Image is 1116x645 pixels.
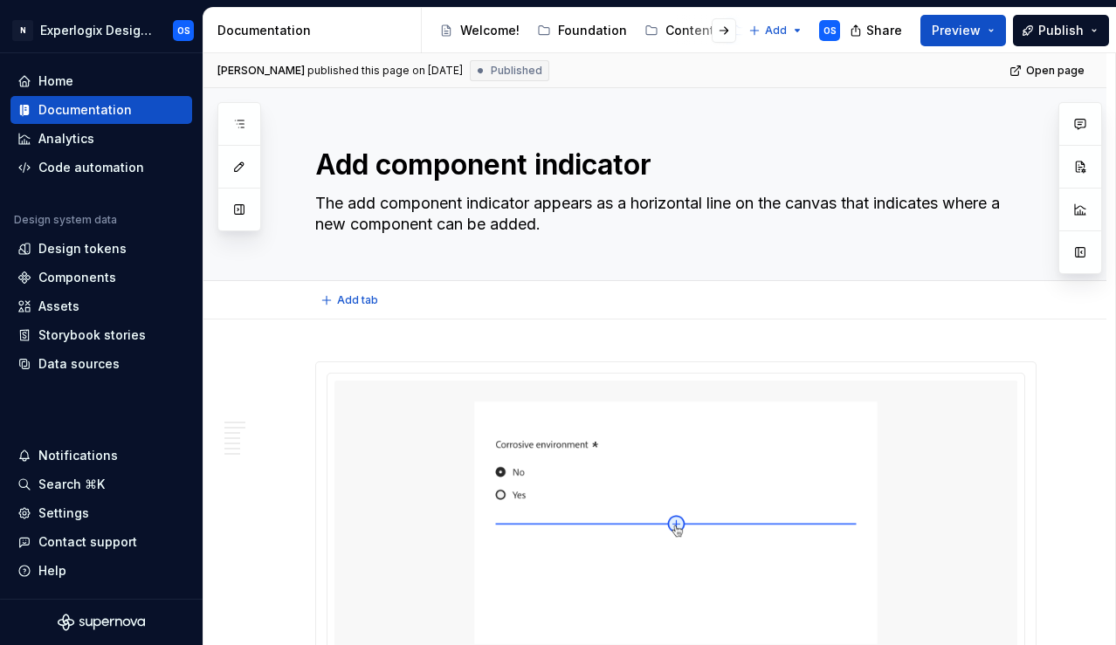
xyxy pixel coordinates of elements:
[217,64,305,78] span: [PERSON_NAME]
[10,235,192,263] a: Design tokens
[38,269,116,286] div: Components
[1013,15,1109,46] button: Publish
[315,288,386,312] button: Add tab
[38,533,137,551] div: Contact support
[823,24,837,38] div: OS
[10,292,192,320] a: Assets
[665,22,714,39] div: Content
[38,298,79,315] div: Assets
[312,189,1033,238] textarea: The add component indicator appears as a horizontal line on the canvas that indicates where a new...
[866,22,902,39] span: Share
[177,24,190,38] div: OS
[10,154,192,182] a: Code automation
[38,72,73,90] div: Home
[558,22,627,39] div: Foundation
[312,144,1033,186] textarea: Add component indicator
[10,442,192,470] button: Notifications
[932,22,981,39] span: Preview
[12,20,33,41] div: N
[530,17,634,45] a: Foundation
[10,499,192,527] a: Settings
[10,470,192,498] button: Search ⌘K
[337,293,378,307] span: Add tab
[10,264,192,292] a: Components
[10,96,192,124] a: Documentation
[10,350,192,378] a: Data sources
[14,213,117,227] div: Design system data
[38,504,89,522] div: Settings
[38,240,127,257] div: Design tokens
[841,15,913,46] button: Share
[3,11,199,49] button: NExperlogix Design SystemOS
[10,528,192,556] button: Contact support
[38,130,94,148] div: Analytics
[1038,22,1084,39] span: Publish
[40,22,152,39] div: Experlogix Design System
[460,22,520,39] div: Welcome!
[38,101,132,119] div: Documentation
[307,64,463,78] div: published this page on [DATE]
[38,447,118,464] div: Notifications
[38,159,144,176] div: Code automation
[38,326,146,344] div: Storybook stories
[10,321,192,349] a: Storybook stories
[10,67,192,95] a: Home
[1026,64,1085,78] span: Open page
[743,18,809,43] button: Add
[765,24,787,38] span: Add
[491,64,542,78] span: Published
[1004,58,1092,83] a: Open page
[920,15,1006,46] button: Preview
[432,13,740,48] div: Page tree
[38,476,105,493] div: Search ⌘K
[637,17,721,45] a: Content
[217,22,414,39] div: Documentation
[10,125,192,153] a: Analytics
[432,17,527,45] a: Welcome!
[10,557,192,585] button: Help
[58,614,145,631] svg: Supernova Logo
[38,355,120,373] div: Data sources
[38,562,66,580] div: Help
